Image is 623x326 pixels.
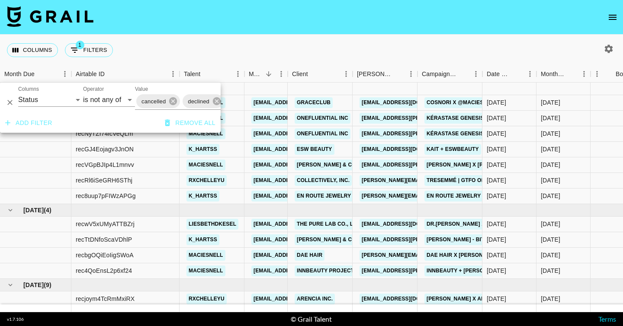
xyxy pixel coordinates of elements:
[541,145,560,153] div: Jul '25
[76,176,132,185] div: recRl6iSeGRH6SThj
[251,250,348,261] a: [EMAIL_ADDRESS][DOMAIN_NAME]
[186,144,219,155] a: k_hartss
[295,219,363,230] a: The Pure Lab Co., Ltd.
[136,94,180,108] div: cancelled
[186,175,227,186] a: rxchelleyu
[295,144,334,155] a: ESW Beauty
[65,43,113,57] button: Show filters
[244,66,288,83] div: Manager
[76,160,134,169] div: recVGpBJIp4L1mnvv
[3,96,16,109] button: Delete
[251,175,348,186] a: [EMAIL_ADDRESS][DOMAIN_NAME]
[360,191,545,201] a: [PERSON_NAME][EMAIL_ADDRESS][PERSON_NAME][DOMAIN_NAME]
[7,316,24,322] div: v 1.7.106
[360,128,501,139] a: [EMAIL_ADDRESS][PERSON_NAME][DOMAIN_NAME]
[186,294,227,304] a: rxchelleyu
[44,206,51,214] span: ( 4 )
[541,176,560,185] div: Jul '25
[457,68,469,80] button: Sort
[541,251,560,259] div: Aug '25
[76,192,136,200] div: rec8uup7pFIWzAPGg
[487,220,506,228] div: 8/14/2025
[487,235,506,244] div: 8/22/2025
[541,114,560,122] div: Jul '25
[295,234,370,245] a: [PERSON_NAME] & Co LLC
[251,265,348,276] a: [EMAIL_ADDRESS][DOMAIN_NAME]
[469,67,482,80] button: Menu
[76,129,133,138] div: recNyTZf74lcVeQLm
[263,68,275,80] button: Sort
[251,97,348,108] a: [EMAIL_ADDRESS][DOMAIN_NAME]
[541,294,560,303] div: Sep '25
[275,67,288,80] button: Menu
[487,129,506,138] div: 7/28/2025
[295,265,356,276] a: INNBEAUTY Project
[417,66,482,83] div: Campaign (Type)
[482,66,536,83] div: Date Created
[295,160,370,170] a: [PERSON_NAME] & Co LLC
[541,235,560,244] div: Aug '25
[76,41,84,49] span: 1
[295,175,352,186] a: Collectively, Inc.
[424,175,594,186] a: TRESemmé | GTFO Of Bed (Head) At-Home | [PERSON_NAME]
[251,160,348,170] a: [EMAIL_ADDRESS][DOMAIN_NAME]
[360,250,501,261] a: [PERSON_NAME][EMAIL_ADDRESS][DOMAIN_NAME]
[536,66,591,83] div: Month Due
[44,281,51,289] span: ( 9 )
[360,113,501,124] a: [EMAIL_ADDRESS][PERSON_NAME][DOMAIN_NAME]
[7,6,93,27] img: Grail Talent
[604,9,621,26] button: open drawer
[58,67,71,80] button: Menu
[487,98,506,107] div: 7/28/2025
[487,145,506,153] div: 7/15/2025
[565,68,578,80] button: Sort
[251,234,348,245] a: [EMAIL_ADDRESS][DOMAIN_NAME]
[598,315,616,323] a: Terms
[360,294,456,304] a: [EMAIL_ADDRESS][DOMAIN_NAME]
[541,66,565,83] div: Month Due
[249,66,263,83] div: Manager
[487,176,506,185] div: 7/24/2025
[251,294,348,304] a: [EMAIL_ADDRESS][DOMAIN_NAME]
[487,251,506,259] div: 8/13/2025
[424,160,524,170] a: [PERSON_NAME] x [PERSON_NAME]
[186,219,238,230] a: liesbethdkesel
[487,192,506,200] div: 7/24/2025
[424,144,481,155] a: Kait + ESWBeauty
[83,86,104,93] label: Operator
[295,113,350,124] a: OneFluential Inc
[76,66,105,83] div: Airtable ID
[360,219,456,230] a: [EMAIL_ADDRESS][DOMAIN_NAME]
[251,219,348,230] a: [EMAIL_ADDRESS][DOMAIN_NAME]
[357,66,392,83] div: [PERSON_NAME]
[231,67,244,80] button: Menu
[424,113,585,124] a: Kérastase Genesis: Range Virality x [PERSON_NAME]
[511,68,523,80] button: Sort
[184,66,200,83] div: Talent
[591,67,604,80] button: Menu
[295,97,333,108] a: GRACECLUB
[308,68,320,80] button: Sort
[76,266,132,275] div: rec4QoEnsL2p6xf24
[292,66,308,83] div: Client
[7,43,58,57] button: Select columns
[353,66,417,83] div: Booker
[487,160,506,169] div: 7/8/2025
[295,128,350,139] a: OneFluential Inc
[523,67,536,80] button: Menu
[541,129,560,138] div: Jul '25
[405,67,417,80] button: Menu
[186,234,219,245] a: k_hartss
[295,250,324,261] a: Dae Hair
[360,265,501,276] a: [EMAIL_ADDRESS][PERSON_NAME][DOMAIN_NAME]
[422,66,457,83] div: Campaign (Type)
[23,206,44,214] span: [DATE]
[200,68,212,80] button: Sort
[424,265,510,276] a: INNBeauty + [PERSON_NAME]
[424,191,502,201] a: En Route Jewelry x Kait
[541,192,560,200] div: Jul '25
[76,294,135,303] div: recjoym4TcRmMxiRX
[71,66,180,83] div: Airtable ID
[541,220,560,228] div: Aug '25
[186,128,225,139] a: maciesnell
